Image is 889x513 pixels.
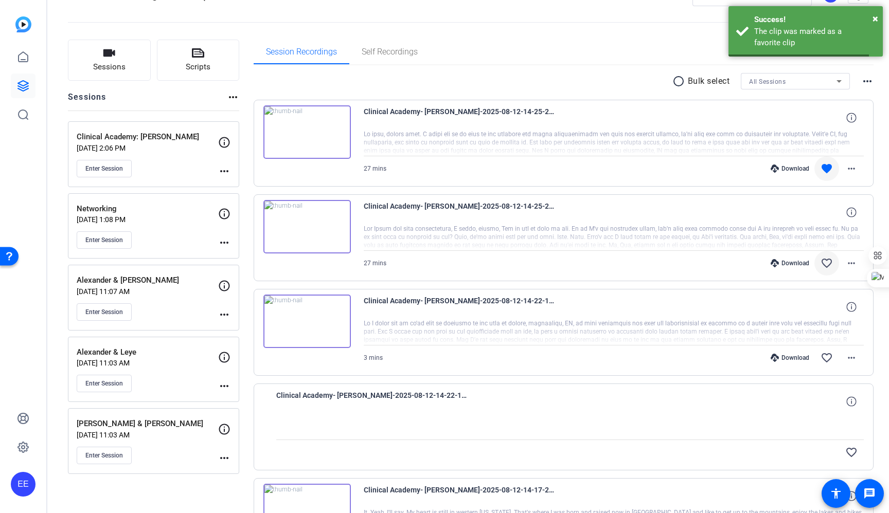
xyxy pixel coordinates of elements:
span: 27 mins [364,260,386,267]
span: Self Recordings [362,48,418,56]
div: Download [766,354,814,362]
mat-icon: more_horiz [227,91,239,103]
mat-icon: more_horiz [218,236,230,249]
button: Enter Session [77,375,132,392]
img: thumb-nail [263,200,351,253]
button: Enter Session [77,303,132,321]
mat-icon: favorite_border [845,446,858,459]
span: Clinical Academy- [PERSON_NAME]-2025-08-12-14-25-28-566-0 [364,200,554,225]
p: [DATE] 11:03 AM [77,359,218,367]
span: Clinical Academy- [PERSON_NAME]-2025-08-12-14-22-12-617-0 [276,389,467,414]
p: Clinical Academy: [PERSON_NAME] [77,131,218,143]
button: Enter Session [77,231,132,249]
span: Clinical Academy- [PERSON_NAME]-2025-08-12-14-17-25-360-1 [364,484,554,508]
p: [DATE] 11:03 AM [77,431,218,439]
img: thumb-nail [263,295,351,348]
mat-icon: more_horiz [845,352,858,364]
span: Clinical Academy- [PERSON_NAME]-2025-08-12-14-25-28-566-1 [364,105,554,130]
p: Alexander & Leye [77,346,218,358]
span: Session Recordings [266,48,337,56]
div: Download [766,259,814,267]
img: thumb-nail [263,105,351,159]
span: Sessions [93,61,126,73]
mat-icon: more_horiz [861,75,874,87]
span: 27 mins [364,165,386,172]
mat-icon: accessibility [830,487,842,500]
p: Networking [77,203,218,215]
mat-icon: favorite_border [821,352,833,364]
span: × [873,12,878,25]
mat-icon: more_horiz [845,257,858,269]
span: 3 mins [364,354,383,361]
span: Enter Session [85,164,123,173]
span: Enter Session [85,451,123,460]
span: Enter Session [85,236,123,244]
mat-icon: more_horiz [218,308,230,321]
div: The clip was marked as a favorite clip [754,26,875,49]
p: Bulk select [688,75,730,87]
img: blue-gradient.svg [15,16,31,32]
span: Clinical Academy- [PERSON_NAME]-2025-08-12-14-22-12-617-1 [364,295,554,319]
button: Enter Session [77,447,132,464]
mat-icon: favorite [821,162,833,175]
span: Scripts [186,61,210,73]
mat-icon: more_horiz [218,165,230,177]
mat-icon: message [863,487,876,500]
mat-icon: more_horiz [845,162,858,175]
p: [DATE] 1:08 PM [77,215,218,224]
p: [DATE] 11:07 AM [77,287,218,296]
div: Download [766,164,814,173]
mat-icon: radio_button_unchecked [672,75,688,87]
button: Enter Session [77,160,132,177]
h2: Sessions [68,91,106,111]
p: [DATE] 2:06 PM [77,144,218,152]
p: Alexander & [PERSON_NAME] [77,274,218,286]
mat-icon: more_horiz [218,452,230,464]
button: Close [873,11,878,26]
div: EE [11,472,35,497]
button: Scripts [157,40,240,81]
mat-icon: more_horiz [218,380,230,392]
span: Enter Session [85,308,123,316]
mat-icon: favorite_border [821,257,833,269]
button: Sessions [68,40,151,81]
span: All Sessions [749,78,786,85]
div: Success! [754,14,875,26]
span: Enter Session [85,379,123,388]
p: [PERSON_NAME] & [PERSON_NAME] [77,418,218,430]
